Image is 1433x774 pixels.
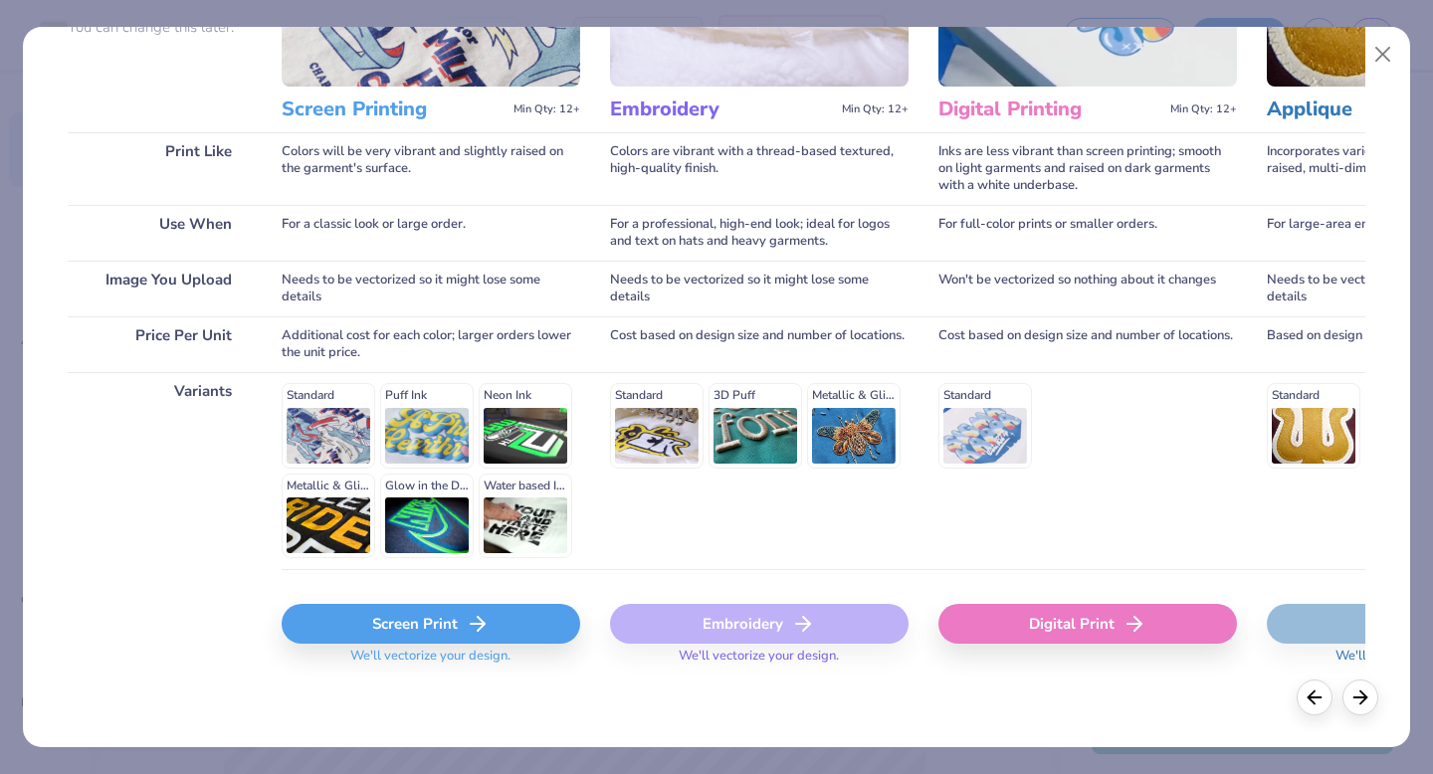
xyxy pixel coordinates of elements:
[513,102,580,116] span: Min Qty: 12+
[610,97,834,122] h3: Embroidery
[671,648,847,677] span: We'll vectorize your design.
[68,132,252,205] div: Print Like
[282,604,580,644] div: Screen Print
[282,97,506,122] h3: Screen Printing
[610,604,909,644] div: Embroidery
[610,261,909,316] div: Needs to be vectorized so it might lose some details
[282,316,580,372] div: Additional cost for each color; larger orders lower the unit price.
[68,372,252,569] div: Variants
[282,261,580,316] div: Needs to be vectorized so it might lose some details
[1170,102,1237,116] span: Min Qty: 12+
[68,316,252,372] div: Price Per Unit
[938,205,1237,261] div: For full-color prints or smaller orders.
[938,132,1237,205] div: Inks are less vibrant than screen printing; smooth on light garments and raised on dark garments ...
[938,261,1237,316] div: Won't be vectorized so nothing about it changes
[68,261,252,316] div: Image You Upload
[68,205,252,261] div: Use When
[938,97,1162,122] h3: Digital Printing
[282,132,580,205] div: Colors will be very vibrant and slightly raised on the garment's surface.
[610,132,909,205] div: Colors are vibrant with a thread-based textured, high-quality finish.
[610,205,909,261] div: For a professional, high-end look; ideal for logos and text on hats and heavy garments.
[68,19,252,36] p: You can change this later.
[282,205,580,261] div: For a classic look or large order.
[610,316,909,372] div: Cost based on design size and number of locations.
[842,102,909,116] span: Min Qty: 12+
[938,316,1237,372] div: Cost based on design size and number of locations.
[342,648,518,677] span: We'll vectorize your design.
[1364,36,1402,74] button: Close
[938,604,1237,644] div: Digital Print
